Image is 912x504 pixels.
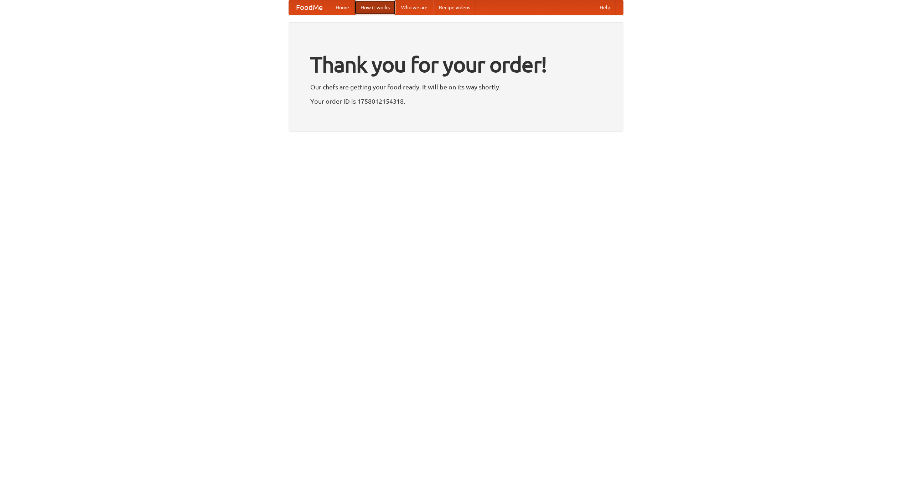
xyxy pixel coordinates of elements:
[355,0,395,15] a: How it works
[330,0,355,15] a: Home
[594,0,616,15] a: Help
[310,47,602,82] h1: Thank you for your order!
[310,96,602,106] p: Your order ID is 1758012154318.
[395,0,433,15] a: Who we are
[433,0,476,15] a: Recipe videos
[310,82,602,92] p: Our chefs are getting your food ready. It will be on its way shortly.
[289,0,330,15] a: FoodMe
